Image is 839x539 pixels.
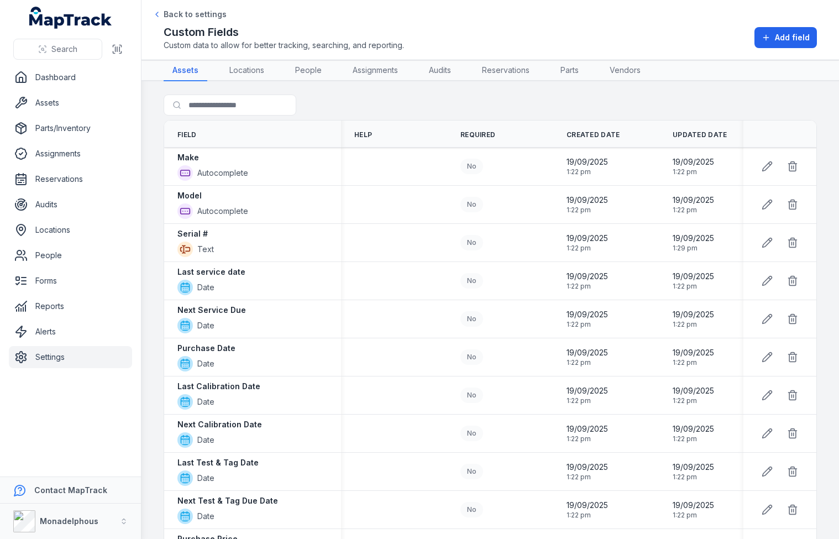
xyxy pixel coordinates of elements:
[164,9,227,20] span: Back to settings
[164,24,404,40] h2: Custom Fields
[567,309,608,320] span: 19/09/2025
[460,235,483,250] div: No
[177,495,278,506] strong: Next Test & Tag Due Date
[567,511,608,520] span: 1:22 pm
[673,511,714,520] span: 1:22 pm
[197,396,214,407] span: Date
[567,473,608,482] span: 1:22 pm
[567,168,608,176] span: 1:22 pm
[9,92,132,114] a: Assets
[460,464,483,479] div: No
[601,60,649,81] a: Vendors
[673,195,714,214] time: 19/09/2025, 1:22:32 pm
[673,385,714,405] time: 19/09/2025, 1:22:32 pm
[420,60,460,81] a: Audits
[164,60,207,81] a: Assets
[177,266,245,278] strong: Last service date
[673,168,714,176] span: 1:22 pm
[673,233,714,244] span: 19/09/2025
[567,385,608,405] time: 19/09/2025, 1:22:32 pm
[567,309,608,329] time: 19/09/2025, 1:22:32 pm
[9,244,132,266] a: People
[34,485,107,495] strong: Contact MapTrack
[673,195,714,206] span: 19/09/2025
[673,473,714,482] span: 1:22 pm
[754,27,817,48] button: Add field
[567,500,608,511] span: 19/09/2025
[197,320,214,331] span: Date
[673,358,714,367] span: 1:22 pm
[286,60,331,81] a: People
[460,388,483,403] div: No
[40,516,98,526] strong: Monadelphous
[673,309,714,329] time: 19/09/2025, 1:22:32 pm
[197,206,248,217] span: Autocomplete
[567,347,608,358] span: 19/09/2025
[673,320,714,329] span: 1:22 pm
[567,271,608,291] time: 19/09/2025, 1:22:32 pm
[9,117,132,139] a: Parts/Inventory
[51,44,77,55] span: Search
[460,159,483,174] div: No
[567,423,608,435] span: 19/09/2025
[197,435,214,446] span: Date
[552,60,588,81] a: Parts
[673,435,714,443] span: 1:22 pm
[567,233,608,244] span: 19/09/2025
[567,320,608,329] span: 1:22 pm
[9,346,132,368] a: Settings
[567,195,608,206] span: 19/09/2025
[177,190,202,201] strong: Model
[673,309,714,320] span: 19/09/2025
[9,270,132,292] a: Forms
[177,152,199,163] strong: Make
[460,197,483,212] div: No
[673,462,714,473] span: 19/09/2025
[567,156,608,168] span: 19/09/2025
[197,244,214,255] span: Text
[473,60,538,81] a: Reservations
[13,39,102,60] button: Search
[460,130,495,139] span: Required
[673,156,714,168] span: 19/09/2025
[567,244,608,253] span: 1:22 pm
[177,130,197,139] span: Field
[567,462,608,473] span: 19/09/2025
[354,130,372,139] span: Help
[197,282,214,293] span: Date
[177,419,262,430] strong: Next Calibration Date
[567,206,608,214] span: 1:22 pm
[673,347,714,367] time: 19/09/2025, 1:22:32 pm
[673,423,714,435] span: 19/09/2025
[460,273,483,289] div: No
[9,143,132,165] a: Assignments
[177,381,260,392] strong: Last Calibration Date
[460,426,483,441] div: No
[567,396,608,405] span: 1:22 pm
[197,473,214,484] span: Date
[673,271,714,291] time: 19/09/2025, 1:22:32 pm
[164,40,404,51] span: Custom data to allow for better tracking, searching, and reporting.
[673,500,714,511] span: 19/09/2025
[673,396,714,405] span: 1:22 pm
[9,193,132,216] a: Audits
[177,343,235,354] strong: Purchase Date
[567,130,620,139] span: Created Date
[673,462,714,482] time: 19/09/2025, 1:22:32 pm
[344,60,407,81] a: Assignments
[673,282,714,291] span: 1:22 pm
[9,219,132,241] a: Locations
[567,435,608,443] span: 1:22 pm
[567,271,608,282] span: 19/09/2025
[460,349,483,365] div: No
[9,66,132,88] a: Dashboard
[567,347,608,367] time: 19/09/2025, 1:22:32 pm
[673,244,714,253] span: 1:29 pm
[673,156,714,176] time: 19/09/2025, 1:22:32 pm
[567,385,608,396] span: 19/09/2025
[673,385,714,396] span: 19/09/2025
[673,271,714,282] span: 19/09/2025
[9,168,132,190] a: Reservations
[567,156,608,176] time: 19/09/2025, 1:22:32 pm
[567,462,608,482] time: 19/09/2025, 1:22:32 pm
